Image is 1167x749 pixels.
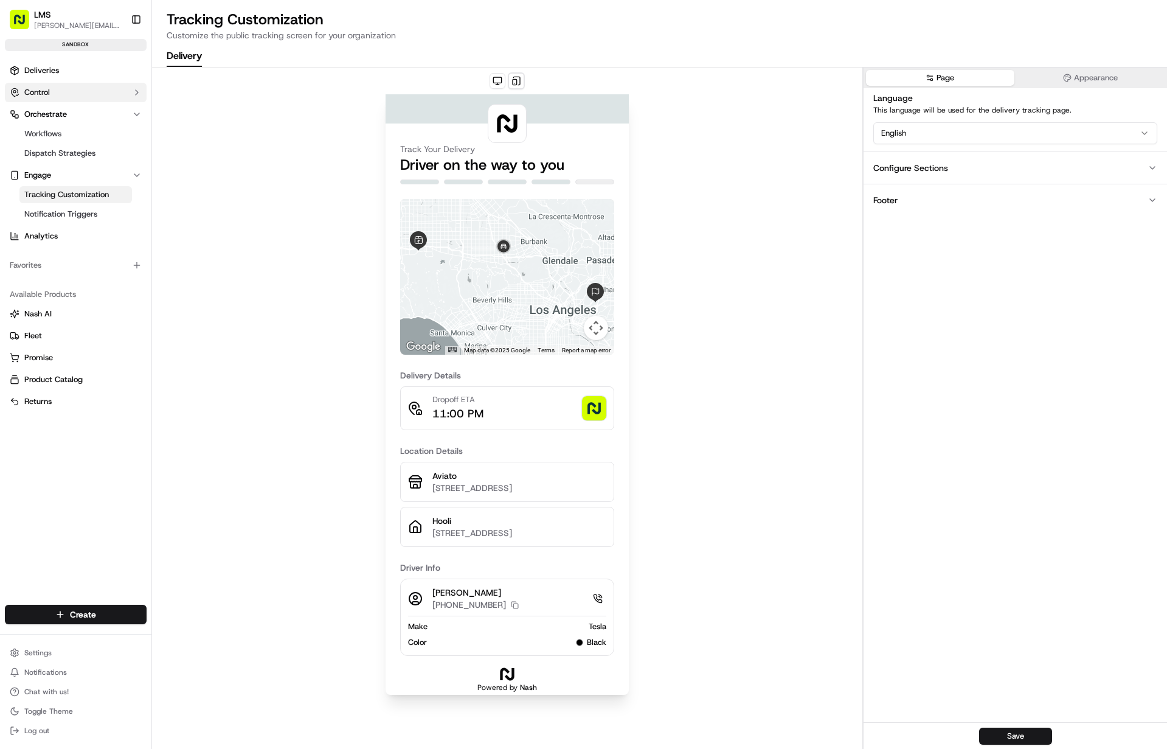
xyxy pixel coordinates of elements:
a: Powered byPylon [86,206,147,215]
div: 📗 [12,178,22,187]
div: Footer [873,194,898,206]
button: Map camera controls [584,316,608,340]
span: Orchestrate [24,109,67,120]
img: Google [403,339,443,355]
span: Dispatch Strategies [24,148,95,159]
p: [STREET_ADDRESS] [432,527,606,539]
span: Nash [520,683,537,692]
span: Analytics [24,231,58,242]
div: Available Products [5,285,147,304]
p: Customize the public tracking screen for your organization [167,29,1152,41]
a: Analytics [5,226,147,246]
button: Fleet [5,326,147,346]
button: Returns [5,392,147,411]
button: Keyboard shortcuts [448,347,457,352]
h2: Driver on the way to you [400,155,614,175]
button: Promise [5,348,147,368]
span: Create [70,608,96,621]
button: Orchestrate [5,105,147,124]
button: Start new chat [207,120,221,134]
p: [PHONE_NUMBER] [432,599,506,611]
p: Welcome 👋 [12,49,221,68]
button: Notifications [5,664,147,681]
p: Dropoff ETA [432,394,483,405]
a: Terms (opens in new tab) [538,347,555,354]
label: Language [873,92,913,103]
span: Engage [24,170,51,181]
a: Fleet [10,330,142,341]
button: Create [5,605,147,624]
span: API Documentation [115,176,195,189]
button: Appearance [1017,70,1165,86]
p: [STREET_ADDRESS] [432,482,606,494]
h3: Driver Info [400,562,614,574]
span: Control [24,87,50,98]
span: Black [587,637,606,648]
span: Tracking Customization [24,189,109,200]
span: Fleet [24,330,42,341]
span: Pylon [121,206,147,215]
a: Dispatch Strategies [19,145,132,162]
a: Report a map error [562,347,611,354]
span: Promise [24,352,53,363]
h2: Tracking Customization [167,10,1152,29]
button: Log out [5,722,147,739]
p: Hooli [432,515,606,527]
h2: Powered by [477,683,537,692]
span: Knowledge Base [24,176,93,189]
h3: Location Details [400,445,614,457]
p: 11:00 PM [432,405,483,422]
span: Color [408,637,427,648]
button: Save [979,728,1052,745]
span: Workflows [24,128,61,139]
img: Nash [12,12,36,37]
span: Product Catalog [24,374,83,385]
button: Configure Sections [864,152,1167,184]
button: Page [866,70,1014,86]
button: [PERSON_NAME][EMAIL_ADDRESS][DOMAIN_NAME] [34,21,121,30]
h3: Track Your Delivery [400,143,614,155]
a: Promise [10,352,142,363]
span: Chat with us! [24,687,69,697]
div: Configure Sections [873,162,948,174]
span: Map data ©2025 Google [464,347,530,354]
h3: Delivery Details [400,369,614,381]
a: Nash AI [10,308,142,319]
span: Toggle Theme [24,706,73,716]
img: photo_proof_of_delivery image [582,396,606,420]
a: Tracking Customization [19,186,132,203]
span: Notification Triggers [24,209,97,220]
button: Delivery [167,46,202,67]
button: Control [5,83,147,102]
span: Nash AI [24,308,52,319]
span: Deliveries [24,65,59,76]
a: Notification Triggers [19,206,132,223]
span: Tesla [589,621,606,632]
p: [PERSON_NAME] [432,587,519,599]
p: This language will be used for the delivery tracking page. [873,105,1157,115]
a: Product Catalog [10,374,142,385]
span: Notifications [24,667,67,677]
span: Settings [24,648,52,658]
a: Workflows [19,125,132,142]
a: Deliveries [5,61,147,80]
button: Settings [5,644,147,661]
div: 💻 [103,178,113,187]
button: Engage [5,165,147,185]
button: Toggle Theme [5,703,147,720]
span: Returns [24,396,52,407]
div: We're available if you need us! [41,128,154,138]
button: Nash AI [5,304,147,324]
button: Chat with us! [5,683,147,700]
p: Aviato [432,470,606,482]
input: Got a question? Start typing here... [32,78,219,91]
a: 📗Knowledge Base [7,172,98,193]
span: Make [408,621,428,632]
button: LMS[PERSON_NAME][EMAIL_ADDRESS][DOMAIN_NAME] [5,5,126,34]
button: LMS [34,9,51,21]
div: Favorites [5,256,147,275]
a: 💻API Documentation [98,172,200,193]
a: Returns [10,396,142,407]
